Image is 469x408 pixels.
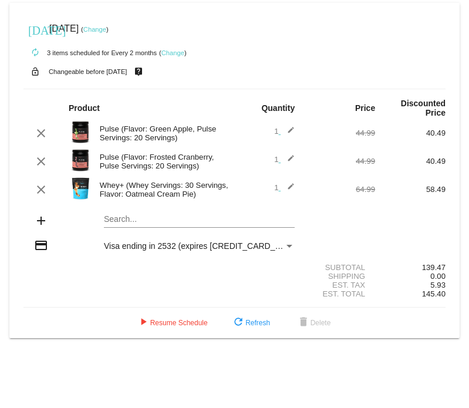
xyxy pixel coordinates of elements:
mat-icon: credit_card [34,238,48,252]
mat-icon: lock_open [28,64,42,79]
div: Est. Total [305,289,375,298]
mat-icon: clear [34,183,48,197]
a: Change [161,49,184,56]
div: 44.99 [305,157,375,166]
div: Whey+ (Whey Servings: 30 Servings, Flavor: Oatmeal Cream Pie) [94,181,235,198]
strong: Quantity [261,103,295,113]
div: 139.47 [375,263,446,272]
input: Search... [104,215,295,224]
mat-icon: clear [34,126,48,140]
span: 5.93 [430,281,446,289]
small: ( ) [159,49,187,56]
div: 64.99 [305,185,375,194]
strong: Discounted Price [401,99,446,117]
div: 58.49 [375,185,446,194]
span: 1 [274,183,295,192]
span: 0.00 [430,272,446,281]
img: Image-1-Carousel-Pulse-20S-Frosted-Cranberry-Transp.png [69,149,92,172]
div: Subtotal [305,263,375,272]
div: 44.99 [305,129,375,137]
small: 3 items scheduled for Every 2 months [23,49,157,56]
small: Changeable before [DATE] [49,68,127,75]
mat-icon: [DATE] [28,22,42,36]
mat-icon: edit [281,183,295,197]
mat-icon: add [34,214,48,228]
div: 40.49 [375,157,446,166]
div: 40.49 [375,129,446,137]
span: 1 [274,155,295,164]
img: Image-1-Carousel-Pulse-20S-Green-Apple-Transp.png [69,120,92,144]
span: Delete [296,319,331,327]
mat-icon: edit [281,126,295,140]
strong: Price [355,103,375,113]
mat-icon: live_help [131,64,146,79]
img: Image-1-Carousel-Whey-2lb-Oatmeal-Cream-Pie.png [69,177,92,200]
mat-icon: clear [34,154,48,168]
mat-icon: delete [296,316,311,330]
div: Shipping [305,272,375,281]
mat-icon: edit [281,154,295,168]
mat-icon: autorenew [28,46,42,60]
a: Change [83,26,106,33]
strong: Product [69,103,100,113]
span: 145.40 [422,289,446,298]
span: 1 [274,127,295,136]
div: Pulse (Flavor: Frosted Cranberry, Pulse Servings: 20 Servings) [94,153,235,170]
div: Est. Tax [305,281,375,289]
div: Pulse (Flavor: Green Apple, Pulse Servings: 20 Servings) [94,124,235,142]
mat-icon: refresh [231,316,245,330]
small: ( ) [81,26,109,33]
mat-select: Payment Method [104,241,295,251]
span: Resume Schedule [136,319,208,327]
mat-icon: play_arrow [136,316,150,330]
button: Refresh [222,312,279,333]
span: Refresh [231,319,270,327]
button: Resume Schedule [127,312,217,333]
button: Delete [287,312,340,333]
span: Visa ending in 2532 (expires [CREDIT_CARD_DATA]) [104,241,301,251]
